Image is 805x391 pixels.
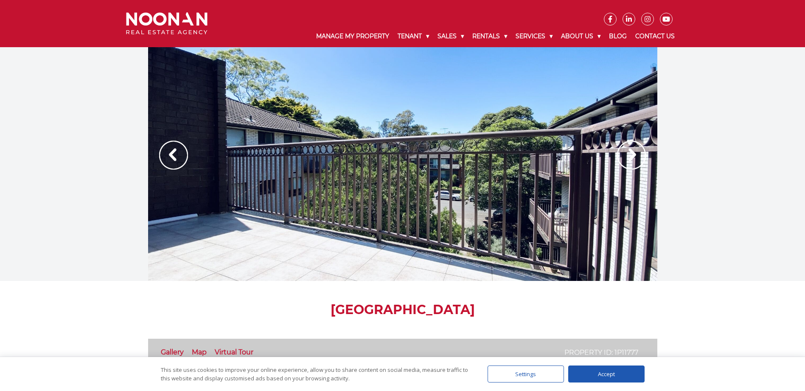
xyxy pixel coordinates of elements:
a: Services [511,25,557,47]
img: Arrow slider [617,141,646,170]
div: This site uses cookies to improve your online experience, allow you to share content on social me... [161,365,471,382]
a: Manage My Property [312,25,393,47]
a: Contact Us [631,25,679,47]
h1: [GEOGRAPHIC_DATA] [148,302,657,317]
a: Sales [433,25,468,47]
a: Blog [605,25,631,47]
a: Gallery [161,348,184,356]
a: Map [192,348,207,356]
a: Virtual Tour [215,348,253,356]
img: Arrow slider [159,141,188,170]
div: Settings [488,365,564,382]
img: Noonan Real Estate Agency [126,12,208,35]
div: Accept [568,365,645,382]
a: About Us [557,25,605,47]
p: Property ID: 1P11777 [564,347,638,358]
a: Tenant [393,25,433,47]
a: Rentals [468,25,511,47]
